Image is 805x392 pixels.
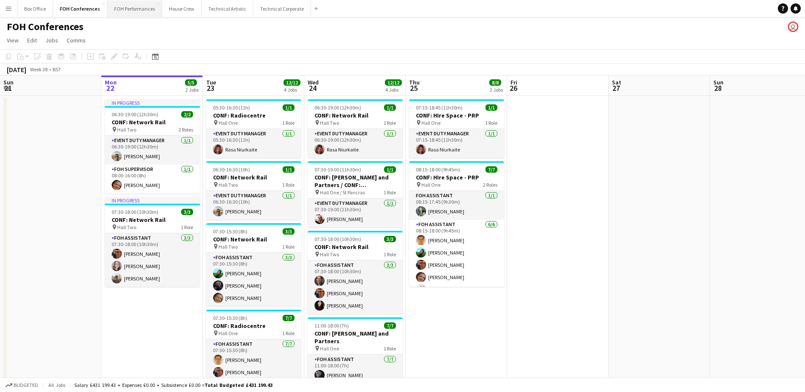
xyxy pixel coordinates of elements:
button: FOH Performances [107,0,162,17]
div: 4 Jobs [385,87,401,93]
span: Hall One [320,345,339,352]
app-job-card: 05:30-16:30 (11h)1/1CONF: Radiocentre Hall One1 RoleEvent Duty Manager1/105:30-16:30 (11h)Rasa Ni... [206,99,301,158]
span: 3/3 [181,209,193,215]
div: 2 Jobs [185,87,199,93]
span: 1 Role [384,189,396,196]
span: 26 [509,83,517,93]
h3: CONF: Network Rail [105,118,200,126]
span: Mon [105,78,117,86]
span: 28 [712,83,724,93]
app-job-card: 06:30-19:00 (12h30m)1/1CONF: Network Rail Hall Two1 RoleEvent Duty Manager1/106:30-19:00 (12h30m)... [308,99,403,158]
app-job-card: 07:30-15:30 (8h)3/3CONF: Network Rail Hall Two1 RoleFOH Assistant3/307:30-15:30 (8h)[PERSON_NAME]... [206,223,301,306]
app-card-role: FOH Assistant3/307:30-18:00 (10h30m)[PERSON_NAME][PERSON_NAME][PERSON_NAME] [308,260,403,314]
span: 5/5 [185,79,197,86]
div: 2 Jobs [490,87,503,93]
app-card-role: Event Duty Manager1/107:30-19:00 (11h30m)[PERSON_NAME] [308,199,403,227]
span: 07:30-18:00 (10h30m) [314,236,361,242]
span: Hall Two [117,126,136,133]
span: 2 Roles [179,126,193,133]
span: Hall Two [219,182,238,188]
span: 1 Role [282,182,295,188]
div: In progress [105,99,200,106]
app-job-card: 07:15-18:45 (11h30m)1/1CONF: HIre Space - PRP Hall One1 RoleEvent Duty Manager1/107:15-18:45 (11h... [409,99,504,158]
app-job-card: In progress07:30-18:00 (10h30m)3/3CONF: Network Rail Hall Two1 RoleFOH Assistant3/307:30-18:00 (1... [105,197,200,287]
h3: CONF: Network Rail [308,243,403,251]
a: Jobs [42,35,62,46]
span: Sun [713,78,724,86]
span: 2/2 [181,111,193,118]
h3: CONF: Network Rail [308,112,403,119]
div: 07:30-19:00 (11h30m)1/1CONF: [PERSON_NAME] and Partners / CONF: SoftwareOne and ServiceNow Hall O... [308,161,403,227]
app-card-role: FOH Supervisor1/108:00-16:00 (8h)[PERSON_NAME] [105,165,200,193]
span: Hall One [219,330,238,336]
span: Sun [3,78,14,86]
span: 7/7 [384,322,396,329]
span: Budgeted [14,382,38,388]
span: 07:30-15:30 (8h) [213,315,247,321]
span: 24 [306,83,319,93]
span: 12/12 [283,79,300,86]
span: 1/1 [384,166,396,173]
h1: FOH Conferences [7,20,84,33]
span: 22 [104,83,117,93]
span: Edit [27,36,37,44]
span: 07:30-19:00 (11h30m) [314,166,361,173]
div: Salary £431 199.43 + Expenses £0.00 + Subsistence £0.00 = [74,382,272,388]
button: Budgeted [4,381,39,390]
app-card-role: Event Duty Manager1/106:30-19:00 (12h30m)Rasa Niurkaite [308,129,403,158]
span: 1 Role [282,330,295,336]
span: 1/1 [485,104,497,111]
h3: CONF: [PERSON_NAME] and Partners / CONF: SoftwareOne and ServiceNow [308,174,403,189]
app-card-role: FOH Assistant6/608:15-18:00 (9h45m)[PERSON_NAME][PERSON_NAME][PERSON_NAME][PERSON_NAME][PERSON_NAME] [409,220,504,310]
div: 07:30-18:00 (10h30m)3/3CONF: Network Rail Hall Two1 RoleFOH Assistant3/307:30-18:00 (10h30m)[PERS... [308,231,403,314]
app-job-card: 08:15-18:00 (9h45m)7/7CONF: HIre Space - PRP Hall One2 RolesFOH Assistant1/108:15-17:45 (9h30m)[P... [409,161,504,287]
span: 07:30-18:00 (10h30m) [112,209,158,215]
h3: CONF: Network Rail [206,235,301,243]
span: Total Budgeted £431 199.43 [205,382,272,388]
app-card-role: Event Duty Manager1/107:15-18:45 (11h30m)Rasa Niurkaite [409,129,504,158]
span: 23 [205,83,216,93]
span: 8/8 [489,79,501,86]
span: 25 [408,83,420,93]
span: 1 Role [485,120,497,126]
span: 08:15-18:00 (9h45m) [416,166,460,173]
h3: CONF: Network Rail [206,174,301,181]
app-card-role: FOH Assistant3/307:30-18:00 (10h30m)[PERSON_NAME][PERSON_NAME][PERSON_NAME] [105,233,200,287]
div: [DATE] [7,65,26,74]
span: Hall One [421,182,440,188]
span: Hall Two [117,224,136,230]
h3: CONF: Radiocentre [206,112,301,119]
app-user-avatar: Visitor Services [788,22,798,32]
span: 1 Role [282,244,295,250]
span: 07:30-15:30 (8h) [213,228,247,235]
span: 3/3 [283,228,295,235]
div: BST [53,66,61,73]
span: Sat [612,78,621,86]
app-job-card: 06:30-16:30 (10h)1/1CONF: Network Rail Hall Two1 RoleEvent Duty Manager1/106:30-16:30 (10h)[PERSO... [206,161,301,220]
span: 1/1 [283,166,295,173]
span: Hall One / St Pancras [320,189,365,196]
span: Hall Two [320,120,339,126]
span: 1 Role [384,251,396,258]
h3: CONF: HIre Space - PRP [409,174,504,181]
span: Hall One [421,120,440,126]
button: FOH Conferences [53,0,107,17]
span: 05:30-16:30 (11h) [213,104,250,111]
span: Fri [510,78,517,86]
span: All jobs [47,382,67,388]
span: 06:30-19:00 (12h30m) [314,104,361,111]
span: 1/1 [384,104,396,111]
span: 7/7 [485,166,497,173]
span: Hall One [219,120,238,126]
app-job-card: In progress06:30-19:00 (12h30m)2/2CONF: Network Rail Hall Two2 RolesEvent Duty Manager1/106:30-19... [105,99,200,193]
span: Wed [308,78,319,86]
button: House Crew [162,0,202,17]
h3: CONF: HIre Space - PRP [409,112,504,119]
a: Edit [24,35,40,46]
span: 2 Roles [483,182,497,188]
